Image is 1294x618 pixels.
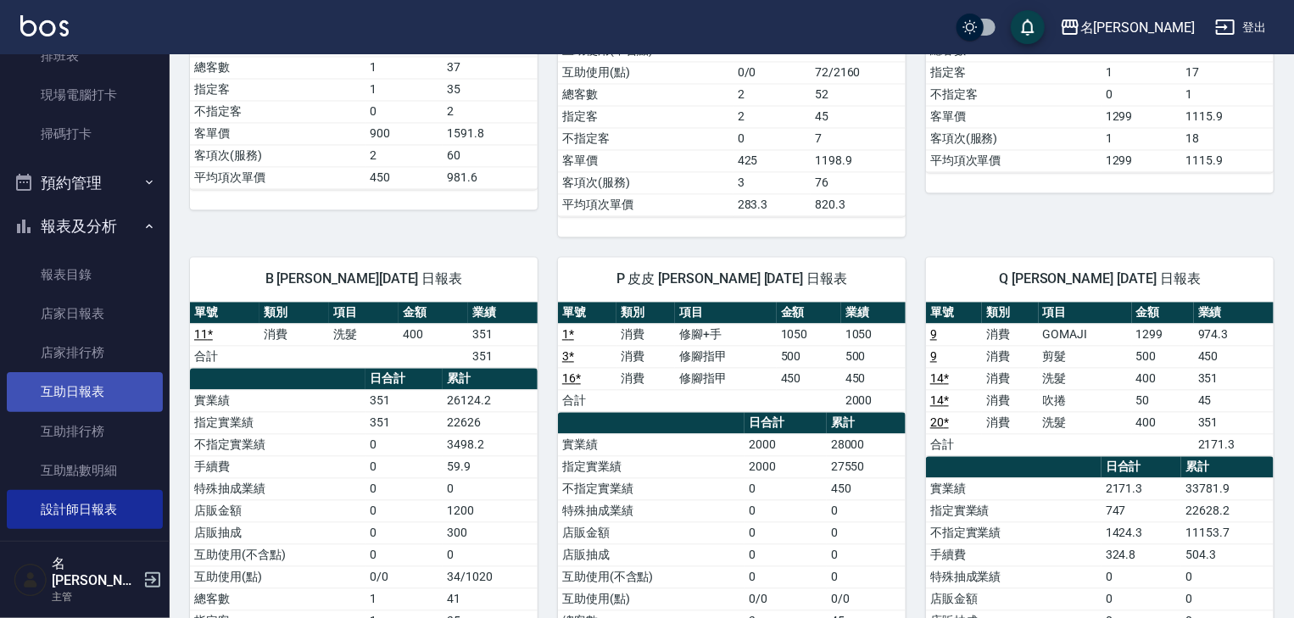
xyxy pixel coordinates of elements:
[811,193,906,215] td: 820.3
[1194,302,1274,324] th: 業績
[675,323,777,345] td: 修腳+手
[1181,543,1274,565] td: 504.3
[558,149,733,171] td: 客單價
[1102,543,1182,565] td: 324.8
[1132,302,1194,324] th: 金額
[443,389,538,411] td: 26124.2
[733,61,811,83] td: 0/0
[7,451,163,490] a: 互助點數明細
[745,587,827,610] td: 0/0
[365,56,443,78] td: 1
[578,270,885,287] span: P 皮皮 [PERSON_NAME] [DATE] 日報表
[7,114,163,153] a: 掃碼打卡
[558,455,745,477] td: 指定實業績
[443,433,538,455] td: 3498.2
[365,433,443,455] td: 0
[558,83,733,105] td: 總客數
[926,587,1102,610] td: 店販金額
[1039,323,1132,345] td: GOMAJI
[52,589,138,604] p: 主管
[52,555,138,589] h5: 名[PERSON_NAME]
[841,302,906,324] th: 業績
[190,477,365,499] td: 特殊抽成業績
[982,345,1038,367] td: 消費
[811,171,906,193] td: 76
[365,499,443,521] td: 0
[190,455,365,477] td: 手續費
[827,455,906,477] td: 27550
[558,543,745,565] td: 店販抽成
[558,302,906,412] table: a dense table
[443,78,538,100] td: 35
[1039,345,1132,367] td: 剪髮
[443,122,538,144] td: 1591.8
[443,565,538,587] td: 34/1020
[1194,323,1274,345] td: 974.3
[365,521,443,543] td: 0
[616,323,675,345] td: 消費
[745,412,827,434] th: 日合計
[1194,345,1274,367] td: 450
[1102,587,1182,610] td: 0
[616,345,675,367] td: 消費
[745,433,827,455] td: 2000
[811,83,906,105] td: 52
[190,302,538,368] table: a dense table
[365,122,443,144] td: 900
[982,389,1038,411] td: 消費
[926,302,1274,456] table: a dense table
[443,521,538,543] td: 300
[1102,83,1182,105] td: 0
[443,411,538,433] td: 22626
[190,122,365,144] td: 客單價
[1080,17,1195,38] div: 名[PERSON_NAME]
[926,83,1102,105] td: 不指定客
[558,105,733,127] td: 指定客
[982,323,1038,345] td: 消費
[982,367,1038,389] td: 消費
[190,433,365,455] td: 不指定實業績
[982,411,1038,433] td: 消費
[7,333,163,372] a: 店家排行榜
[259,323,329,345] td: 消費
[20,15,69,36] img: Logo
[827,499,906,521] td: 0
[777,367,841,389] td: 450
[1102,149,1182,171] td: 1299
[733,83,811,105] td: 2
[841,389,906,411] td: 2000
[1181,61,1274,83] td: 17
[926,61,1102,83] td: 指定客
[1181,477,1274,499] td: 33781.9
[443,477,538,499] td: 0
[443,587,538,610] td: 41
[190,56,365,78] td: 總客數
[365,389,443,411] td: 351
[1039,302,1132,324] th: 項目
[190,78,365,100] td: 指定客
[1102,456,1182,478] th: 日合計
[827,565,906,587] td: 0
[1194,433,1274,455] td: 2171.3
[190,302,259,324] th: 單號
[7,490,163,529] a: 設計師日報表
[365,100,443,122] td: 0
[7,412,163,451] a: 互助排行榜
[733,105,811,127] td: 2
[190,543,365,565] td: 互助使用(不含點)
[558,302,616,324] th: 單號
[926,127,1102,149] td: 客項次(服務)
[558,127,733,149] td: 不指定客
[7,204,163,248] button: 報表及分析
[675,345,777,367] td: 修腳指甲
[1039,411,1132,433] td: 洗髮
[558,171,733,193] td: 客項次(服務)
[190,565,365,587] td: 互助使用(點)
[1208,12,1274,43] button: 登出
[1102,105,1182,127] td: 1299
[1102,499,1182,521] td: 747
[1181,456,1274,478] th: 累計
[1181,587,1274,610] td: 0
[1102,565,1182,587] td: 0
[7,161,163,205] button: 預約管理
